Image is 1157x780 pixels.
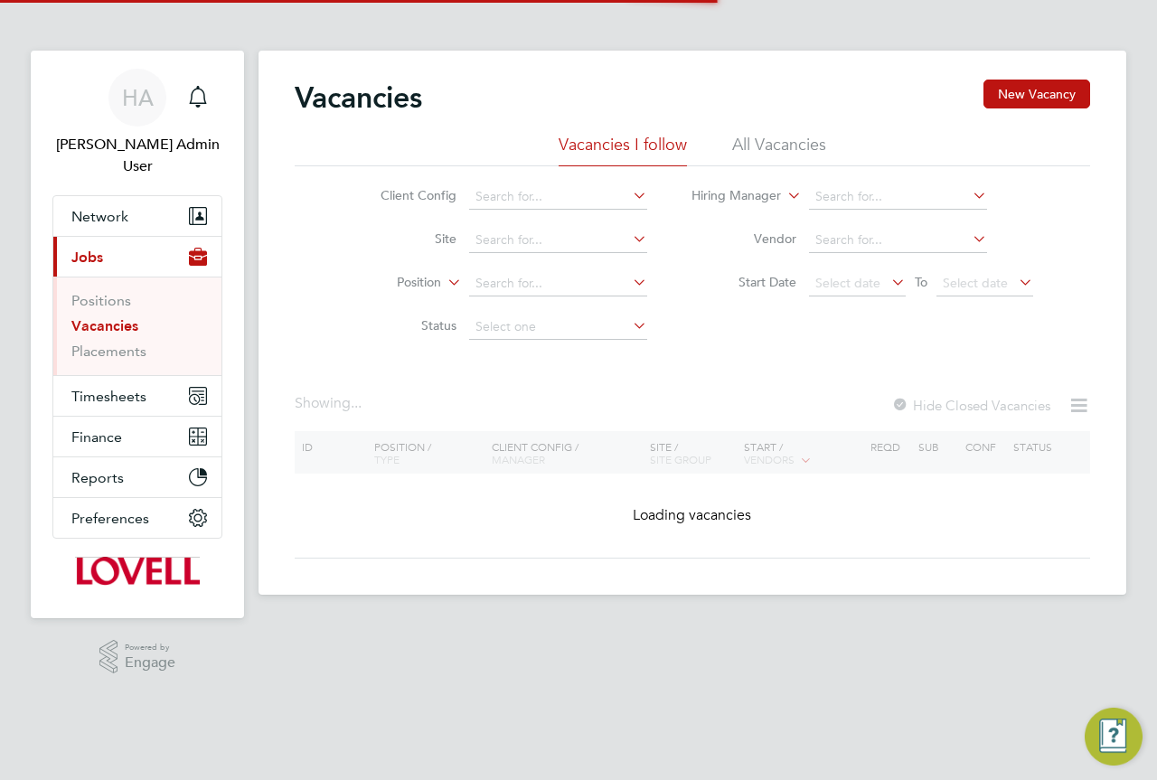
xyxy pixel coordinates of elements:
span: ... [351,394,362,412]
span: Reports [71,469,124,486]
span: Preferences [71,510,149,527]
div: Jobs [53,277,221,375]
input: Search for... [809,228,987,253]
label: Client Config [353,187,456,203]
label: Hiring Manager [677,187,781,205]
a: HA[PERSON_NAME] Admin User [52,69,222,177]
label: Site [353,230,456,247]
label: Hide Closed Vacancies [891,397,1050,414]
span: Engage [125,655,175,671]
label: Status [353,317,456,334]
span: HA [122,86,154,109]
img: lovell-logo-retina.png [75,557,199,586]
nav: Main navigation [31,51,244,618]
input: Select one [469,315,647,340]
span: Timesheets [71,388,146,405]
a: Go to home page [52,557,222,586]
button: Timesheets [53,376,221,416]
button: New Vacancy [983,80,1090,108]
button: Reports [53,457,221,497]
span: Jobs [71,249,103,266]
label: Position [337,274,441,292]
label: Vendor [692,230,796,247]
li: Vacancies I follow [559,134,687,166]
span: To [909,270,933,294]
a: Positions [71,292,131,309]
input: Search for... [469,271,647,296]
h2: Vacancies [295,80,422,116]
input: Search for... [809,184,987,210]
div: Showing [295,394,365,413]
button: Engage Resource Center [1085,708,1143,766]
input: Search for... [469,184,647,210]
span: Select date [815,275,880,291]
button: Network [53,196,221,236]
button: Preferences [53,498,221,538]
span: Hays Admin User [52,134,222,177]
span: Network [71,208,128,225]
li: All Vacancies [732,134,826,166]
label: Start Date [692,274,796,290]
button: Finance [53,417,221,456]
button: Jobs [53,237,221,277]
span: Powered by [125,640,175,655]
a: Placements [71,343,146,360]
span: Select date [943,275,1008,291]
input: Search for... [469,228,647,253]
span: Finance [71,428,122,446]
a: Powered byEngage [99,640,176,674]
a: Vacancies [71,317,138,334]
